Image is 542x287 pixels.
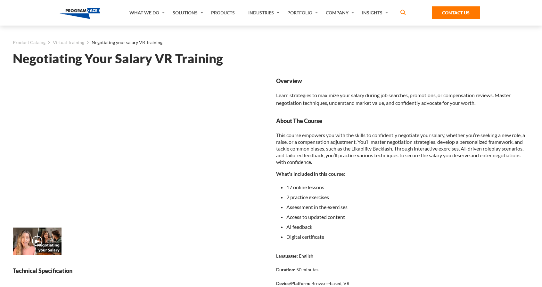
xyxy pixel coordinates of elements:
[276,77,529,107] div: Learn strategies to maximize your salary during job searches, promotions, or compensation reviews...
[276,253,298,259] strong: Languages:
[32,236,42,246] button: ▶
[276,281,310,286] strong: Device/Platform:
[13,38,45,47] a: Product Catalog
[286,232,529,242] li: Digital certificate
[286,212,529,222] li: Access to updated content
[276,132,529,165] p: This course empowers you with the skills to confidently negotiate your salary, whether you’re see...
[13,53,529,64] h1: Negotiating Your Salary VR Training
[276,117,529,125] strong: About The Course
[276,77,529,85] strong: Overview
[276,267,295,272] strong: Duration:
[13,267,266,275] strong: Technical Specification
[13,77,266,219] iframe: Negotiating your salary VR Training - Video 0
[53,38,84,47] a: Virtual Training
[60,8,100,19] img: Program-Ace
[311,280,349,287] p: Browser-based, VR
[276,170,529,177] p: What's included in this course:
[13,228,62,255] img: Negotiating your salary VR Training - Video 0
[286,222,529,232] li: AI feedback
[299,252,313,259] p: English
[13,38,529,47] nav: breadcrumb
[296,266,318,273] p: 50 minutes
[84,38,162,47] li: Negotiating your salary VR Training
[286,192,529,202] li: 2 practice exercises
[286,182,529,192] li: 17 online lessons
[432,6,480,19] a: Contact Us
[286,202,529,212] li: Assessment in the exercises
